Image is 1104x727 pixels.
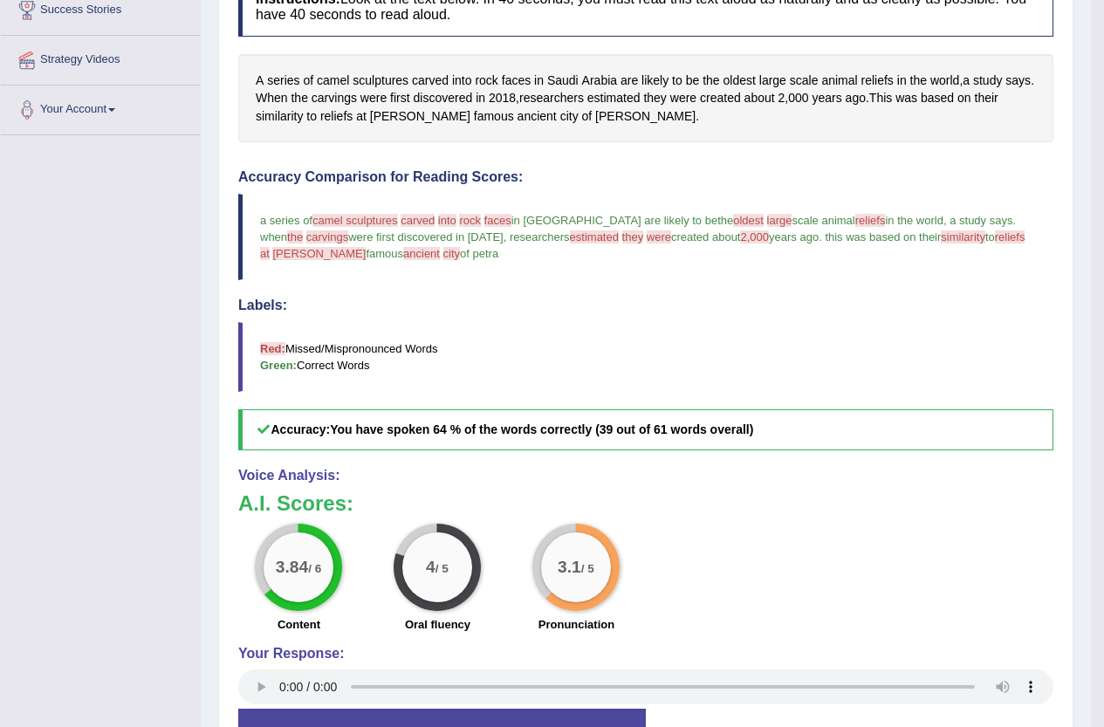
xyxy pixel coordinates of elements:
[703,72,719,90] span: Click to see word definition
[941,230,985,243] span: similarity
[973,72,1002,90] span: Click to see word definition
[621,72,638,90] span: Click to see word definition
[538,616,614,633] label: Pronunciation
[511,214,717,227] span: in [GEOGRAPHIC_DATA] are likely to be
[825,230,941,243] span: this was based on their
[910,72,927,90] span: Click to see word definition
[287,230,303,243] span: the
[366,247,403,260] span: famous
[560,107,579,126] span: Click to see word definition
[519,89,584,107] span: Click to see word definition
[985,230,995,243] span: to
[401,214,435,227] span: carved
[744,89,775,107] span: Click to see word definition
[861,72,894,90] span: Click to see word definition
[260,359,297,372] b: Green:
[489,89,516,107] span: Click to see word definition
[309,563,322,576] small: / 6
[356,107,367,126] span: Click to see word definition
[452,72,472,90] span: Click to see word definition
[671,230,741,243] span: created about
[641,72,669,90] span: Click to see word definition
[484,214,511,227] span: faces
[412,72,449,90] span: Click to see word definition
[957,89,971,107] span: Click to see word definition
[353,72,408,90] span: Click to see word definition
[306,230,348,243] span: carvings
[885,214,943,227] span: in the world
[963,72,970,90] span: Click to see word definition
[320,107,353,126] span: Click to see word definition
[717,214,733,227] span: the
[740,230,769,243] span: 2,000
[238,646,1053,662] h4: Your Response:
[238,169,1053,185] h4: Accuracy Comparison for Reading Scores:
[306,107,317,126] span: Click to see word definition
[504,230,507,243] span: ,
[238,468,1053,484] h4: Voice Analysis:
[733,214,764,227] span: oldest
[647,230,671,243] span: were
[792,214,854,227] span: scale animal
[260,230,287,243] span: when
[1012,214,1016,227] span: .
[950,214,1012,227] span: a study says
[595,107,696,126] span: Click to see word definition
[414,89,473,107] span: Click to see word definition
[821,72,857,90] span: Click to see word definition
[767,214,792,227] span: large
[819,230,822,243] span: .
[975,89,998,107] span: Click to see word definition
[390,89,410,107] span: Click to see word definition
[534,72,544,90] span: Click to see word definition
[260,214,312,227] span: a series of
[622,230,644,243] span: they
[278,616,320,633] label: Content
[582,72,617,90] span: Click to see word definition
[855,214,886,227] span: reliefs
[443,247,461,260] span: city
[895,89,917,107] span: Click to see word definition
[547,72,579,90] span: Click to see word definition
[276,558,308,577] big: 3.84
[581,563,594,576] small: / 5
[272,247,366,260] span: [PERSON_NAME]
[312,214,398,227] span: camel sculptures
[1,36,200,79] a: Strategy Videos
[869,89,892,107] span: Click to see word definition
[995,230,1025,243] span: reliefs
[476,89,485,107] span: Click to see word definition
[370,107,470,126] span: Click to see word definition
[256,89,288,107] span: Click to see word definition
[846,89,866,107] span: Click to see word definition
[317,72,349,90] span: Click to see word definition
[510,230,570,243] span: researchers
[559,558,582,577] big: 3.1
[582,107,593,126] span: Click to see word definition
[790,72,819,90] span: Click to see word definition
[238,298,1053,313] h4: Labels:
[897,72,907,90] span: Click to see word definition
[267,72,299,90] span: Click to see word definition
[475,72,497,90] span: Click to see word definition
[435,563,449,576] small: / 5
[403,247,440,260] span: ancient
[238,491,353,515] b: A.I. Scores:
[330,422,753,436] b: You have spoken 64 % of the words correctly (39 out of 61 words overall)
[312,89,357,107] span: Click to see word definition
[643,89,666,107] span: Click to see word definition
[1,86,200,129] a: Your Account
[670,89,696,107] span: Click to see word definition
[459,214,481,227] span: rock
[427,558,436,577] big: 4
[438,214,456,227] span: into
[238,409,1053,450] h5: Accuracy:
[570,230,619,243] span: estimated
[291,89,307,107] span: Click to see word definition
[788,89,808,107] span: Click to see word definition
[723,72,756,90] span: Click to see word definition
[518,107,557,126] span: Click to see word definition
[502,72,531,90] span: Click to see word definition
[759,72,786,90] span: Click to see word definition
[700,89,741,107] span: Click to see word definition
